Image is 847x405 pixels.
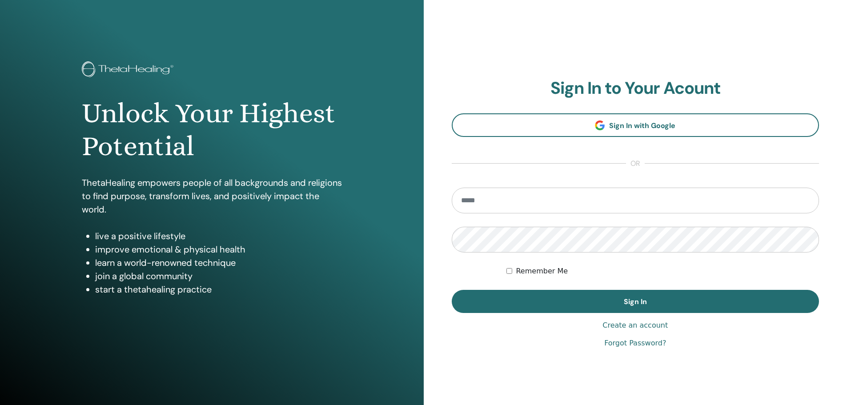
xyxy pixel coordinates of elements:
li: learn a world-renowned technique [95,256,342,269]
span: Sign In [624,297,647,306]
a: Sign In with Google [452,113,819,137]
div: Keep me authenticated indefinitely or until I manually logout [506,266,819,277]
p: ThetaHealing empowers people of all backgrounds and religions to find purpose, transform lives, a... [82,176,342,216]
li: start a thetahealing practice [95,283,342,296]
label: Remember Me [516,266,568,277]
li: live a positive lifestyle [95,229,342,243]
span: or [626,158,645,169]
li: join a global community [95,269,342,283]
span: Sign In with Google [609,121,675,130]
h2: Sign In to Your Acount [452,78,819,99]
button: Sign In [452,290,819,313]
a: Create an account [602,320,668,331]
li: improve emotional & physical health [95,243,342,256]
h1: Unlock Your Highest Potential [82,97,342,163]
a: Forgot Password? [604,338,666,349]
